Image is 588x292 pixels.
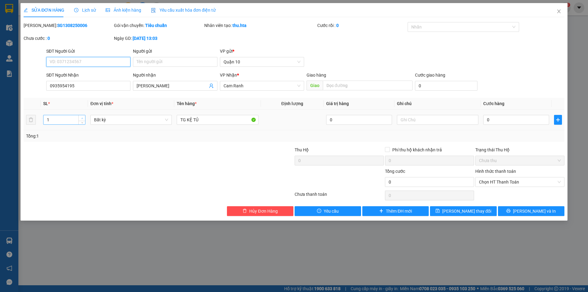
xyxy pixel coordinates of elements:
[323,81,413,90] input: Dọc đường
[295,147,309,152] span: Thu Hộ
[8,40,31,79] b: Hòa [GEOGRAPHIC_DATA]
[386,208,412,214] span: Thêm ĐH mới
[513,208,556,214] span: [PERSON_NAME] và In
[435,209,440,214] span: save
[475,169,516,174] label: Hình thức thanh toán
[74,8,78,12] span: clock-circle
[78,115,85,121] span: Increase Value
[74,8,96,13] span: Lịch sử
[479,177,561,187] span: Chọn HT Thanh Toán
[390,146,444,153] span: Phí thu hộ khách nhận trả
[554,117,562,122] span: plus
[106,8,141,13] span: Ảnh kiện hàng
[415,73,445,78] label: Cước giao hàng
[209,83,214,88] span: user-add
[550,3,567,20] button: Close
[133,36,157,41] b: [DATE] 13:03
[24,8,28,12] span: edit
[177,101,197,106] span: Tên hàng
[379,209,383,214] span: plus
[46,72,130,78] div: SĐT Người Nhận
[177,115,258,125] input: VD: Bàn, Ghế
[106,8,110,12] span: picture
[307,73,326,78] span: Giao hàng
[220,48,304,55] div: VP gửi
[324,208,339,214] span: Yêu cầu
[66,8,81,22] img: logo.jpg
[80,116,84,120] span: up
[220,73,237,78] span: VP Nhận
[24,22,113,29] div: [PERSON_NAME]:
[498,206,564,216] button: printer[PERSON_NAME] và In
[442,208,491,214] span: [PERSON_NAME] thay đổi
[362,206,429,216] button: plusThêm ĐH mới
[151,8,216,13] span: Yêu cầu xuất hóa đơn điện tử
[294,191,384,202] div: Chưa thanh toán
[336,23,339,28] b: 0
[224,57,300,66] span: Quận 10
[556,9,561,14] span: close
[24,8,64,13] span: SỬA ĐƠN HÀNG
[78,121,85,124] span: Decrease Value
[114,35,203,42] div: Ngày GD:
[227,206,293,216] button: deleteHủy Đơn Hàng
[57,23,87,28] b: SG1308250006
[430,206,496,216] button: save[PERSON_NAME] thay đổi
[151,8,156,13] img: icon
[317,209,321,214] span: exclamation-circle
[38,9,61,38] b: Gửi khách hàng
[295,206,361,216] button: exclamation-circleYêu cầu
[249,208,277,214] span: Hủy Đơn Hàng
[145,23,167,28] b: Tiêu chuẩn
[307,81,323,90] span: Giao
[204,22,316,29] div: Nhân viên tạo:
[80,121,84,125] span: down
[479,156,561,165] span: Chưa thu
[415,81,477,91] input: Cước giao hàng
[94,115,168,124] span: Bất kỳ
[133,72,217,78] div: Người nhận
[51,29,84,37] li: (c) 2017
[47,36,50,41] b: 0
[385,169,405,174] span: Tổng cước
[51,23,84,28] b: [DOMAIN_NAME]
[554,115,562,125] button: plus
[24,35,113,42] div: Chưa cước :
[114,22,203,29] div: Gói vận chuyển:
[26,133,227,139] div: Tổng: 1
[506,209,511,214] span: printer
[43,101,48,106] span: SL
[90,101,113,106] span: Đơn vị tính
[483,101,504,106] span: Cước hàng
[394,98,481,110] th: Ghi chú
[281,101,303,106] span: Định lượng
[243,209,247,214] span: delete
[326,101,349,106] span: Giá trị hàng
[475,146,564,153] div: Trạng thái Thu Hộ
[317,22,406,29] div: Cước rồi :
[46,48,130,55] div: SĐT Người Gửi
[26,115,36,125] button: delete
[224,81,300,90] span: Cam Ranh
[397,115,478,125] input: Ghi Chú
[133,48,217,55] div: Người gửi
[232,23,247,28] b: thu.hta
